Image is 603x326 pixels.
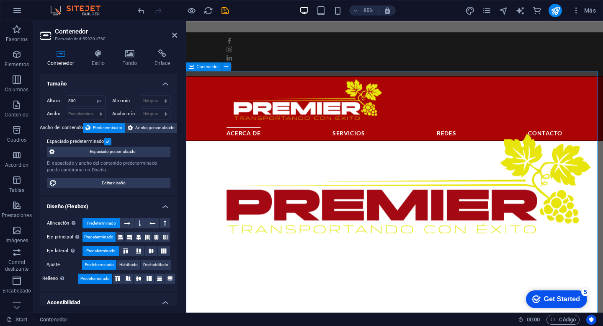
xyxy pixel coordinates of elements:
button: commerce [532,5,542,16]
h4: Tamaño [40,74,177,89]
button: reload [203,5,213,16]
i: Diseño (Ctrl+Alt+Y) [465,6,475,16]
i: Al redimensionar, ajustar el nivel de zoom automáticamente para ajustarse al dispositivo elegido. [384,7,391,14]
i: AI Writer [515,6,525,16]
button: Más [569,4,599,17]
span: : [533,316,534,323]
i: Volver a cargar página [204,6,213,16]
button: Usercentrics [586,315,596,325]
button: Haz clic para salir del modo de previsualización y seguir editando [186,5,196,16]
button: design [465,5,475,16]
span: Más [572,6,596,15]
h4: Estilo [85,49,115,67]
button: Código [546,315,580,325]
img: Editor Logo [48,5,111,16]
label: Eje principal [47,232,82,242]
p: Contenido [5,111,28,118]
h4: Accesibilidad [40,292,177,308]
span: Predeterminado [87,218,116,228]
span: Predeterminado [80,274,110,284]
div: El espaciado y ancho del contenido predeterminado puede cambiarse en Diseño. [47,160,170,174]
button: save [220,5,230,16]
p: Columnas [5,86,29,93]
button: Ancho personalizado [125,123,177,133]
span: Código [550,315,576,325]
i: Navegador [499,6,508,16]
button: Predeterminado [78,274,112,284]
button: navigator [498,5,508,16]
p: Cuadros [7,137,27,143]
h6: Tiempo de la sesión [518,315,540,325]
button: Editar diseño [47,178,170,188]
button: pages [482,5,492,16]
span: Predeterminado [84,232,113,242]
span: Espaciado personalizado [57,147,168,157]
button: publish [549,4,562,17]
div: 5 [62,2,70,10]
span: Editar diseño [59,178,168,188]
button: text_generator [515,5,525,16]
p: Accordion [5,162,28,168]
label: Alineación [47,218,82,228]
p: Encabezado [3,287,31,294]
i: Comercio [532,6,542,16]
label: Relleno [42,274,78,284]
p: Imágenes [5,237,28,244]
label: Alto mín [112,98,141,103]
span: Predeterminado [85,260,114,270]
p: Tablas [9,187,25,194]
button: Predeterminado [83,123,125,133]
span: Ancho personalizado [135,123,175,133]
h4: Fondo [115,49,148,67]
h2: Contenedor [55,28,177,35]
button: Espaciado personalizado [47,147,170,157]
h3: Elemento #ed-599204760 [55,35,160,43]
label: Ajuste [46,260,82,270]
i: Publicar [551,6,560,16]
label: Ancho mín [112,111,141,116]
button: Predeterminado [82,232,116,242]
h4: Diseño (Flexbox) [40,197,177,212]
label: Espaciado predeterminado [47,137,104,147]
button: Predeterminado [82,260,116,270]
button: Predeterminado [82,218,120,228]
span: Contenedor [197,65,219,69]
label: Ancho [47,111,66,116]
span: Predeterminado [93,123,122,133]
div: Get Started [25,9,61,17]
a: Haz clic para cancelar la selección y doble clic para abrir páginas [7,315,28,325]
i: Páginas (Ctrl+Alt+S) [482,6,492,16]
i: Guardar (Ctrl+S) [220,6,230,16]
h4: Enlace [147,49,177,67]
p: Favoritos [6,36,28,43]
button: Deshabilitado [141,260,171,270]
label: Altura [47,98,66,103]
label: Ancho del contenido [40,123,83,133]
span: Deshabilitado [143,260,168,270]
i: Deshacer: Mover elementos (Ctrl+Z) [137,6,146,16]
span: Predeterminado [86,246,116,256]
p: Elementos [5,61,29,68]
div: Get Started 5 items remaining, 0% complete [7,4,68,22]
button: 85% [349,5,379,16]
button: undo [136,5,146,16]
label: Eje lateral [47,246,82,256]
button: Habilitado [117,260,140,270]
p: Prestaciones [2,212,31,219]
span: 00 00 [527,315,540,325]
h6: 85% [362,5,375,16]
span: Habilitado [119,260,138,270]
button: Predeterminado [82,246,119,256]
span: Haz clic para seleccionar y doble clic para editar [40,315,68,325]
nav: breadcrumb [40,315,68,325]
h4: Contenedor [40,49,85,67]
